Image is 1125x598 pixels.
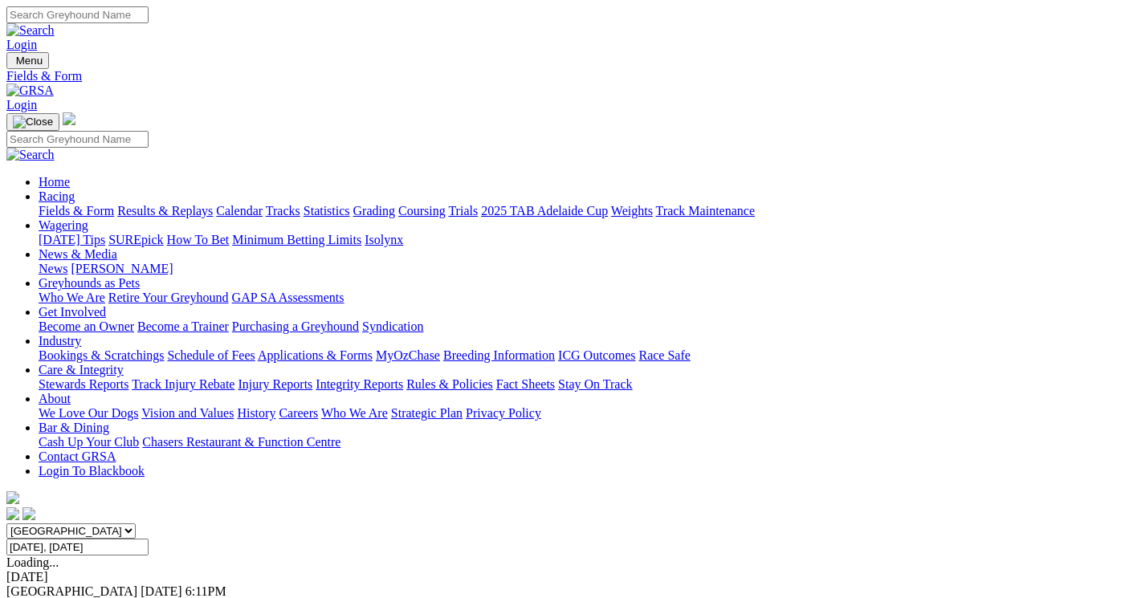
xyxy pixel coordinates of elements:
a: Injury Reports [238,377,312,391]
a: Stewards Reports [39,377,128,391]
a: [PERSON_NAME] [71,262,173,275]
a: Bar & Dining [39,421,109,434]
a: Cash Up Your Club [39,435,139,449]
a: Bookings & Scratchings [39,348,164,362]
img: facebook.svg [6,507,19,520]
a: Login [6,38,37,51]
a: Fields & Form [39,204,114,218]
a: Track Injury Rebate [132,377,234,391]
a: Minimum Betting Limits [232,233,361,246]
a: Contact GRSA [39,450,116,463]
a: Grading [353,204,395,218]
div: Greyhounds as Pets [39,291,1119,305]
a: Careers [279,406,318,420]
a: Breeding Information [443,348,555,362]
a: Chasers Restaurant & Function Centre [142,435,340,449]
a: 2025 TAB Adelaide Cup [481,204,608,218]
a: Results & Replays [117,204,213,218]
a: Who We Are [321,406,388,420]
img: logo-grsa-white.png [63,112,75,125]
img: GRSA [6,83,54,98]
div: Racing [39,204,1119,218]
div: Wagering [39,233,1119,247]
a: GAP SA Assessments [232,291,344,304]
a: Weights [611,204,653,218]
a: News [39,262,67,275]
img: logo-grsa-white.png [6,491,19,504]
a: Who We Are [39,291,105,304]
a: Care & Integrity [39,363,124,376]
img: Close [13,116,53,128]
a: Wagering [39,218,88,232]
span: [DATE] [141,584,182,598]
div: Care & Integrity [39,377,1119,392]
img: twitter.svg [22,507,35,520]
a: Stay On Track [558,377,632,391]
a: We Love Our Dogs [39,406,138,420]
a: Vision and Values [141,406,234,420]
a: Syndication [362,319,423,333]
a: Fact Sheets [496,377,555,391]
a: Track Maintenance [656,204,755,218]
a: Login To Blackbook [39,464,145,478]
a: Race Safe [638,348,690,362]
div: Industry [39,348,1119,363]
a: Rules & Policies [406,377,493,391]
a: MyOzChase [376,348,440,362]
span: Loading... [6,555,59,569]
input: Select date [6,539,149,555]
a: Login [6,98,37,112]
div: Get Involved [39,319,1119,334]
a: Isolynx [365,233,403,246]
a: Industry [39,334,81,348]
a: Become a Trainer [137,319,229,333]
span: 6:11PM [185,584,226,598]
a: Home [39,175,70,189]
a: Greyhounds as Pets [39,276,140,290]
img: Search [6,23,55,38]
a: Racing [39,189,75,203]
div: About [39,406,1119,421]
a: Tracks [266,204,300,218]
a: History [237,406,275,420]
span: [GEOGRAPHIC_DATA] [6,584,137,598]
a: Purchasing a Greyhound [232,319,359,333]
a: Coursing [398,204,446,218]
a: Retire Your Greyhound [108,291,229,304]
a: Statistics [304,204,350,218]
div: News & Media [39,262,1119,276]
a: Trials [448,204,478,218]
input: Search [6,6,149,23]
button: Toggle navigation [6,52,49,69]
a: Applications & Forms [258,348,373,362]
a: ICG Outcomes [558,348,635,362]
button: Toggle navigation [6,113,59,131]
span: Menu [16,55,43,67]
a: [DATE] Tips [39,233,105,246]
a: SUREpick [108,233,163,246]
a: Become an Owner [39,319,134,333]
input: Search [6,131,149,148]
div: Bar & Dining [39,435,1119,450]
a: Integrity Reports [316,377,403,391]
a: Schedule of Fees [167,348,255,362]
div: [DATE] [6,570,1119,584]
a: About [39,392,71,405]
a: News & Media [39,247,117,261]
a: Fields & Form [6,69,1119,83]
a: Get Involved [39,305,106,319]
a: Calendar [216,204,263,218]
a: Strategic Plan [391,406,463,420]
a: Privacy Policy [466,406,541,420]
a: How To Bet [167,233,230,246]
img: Search [6,148,55,162]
